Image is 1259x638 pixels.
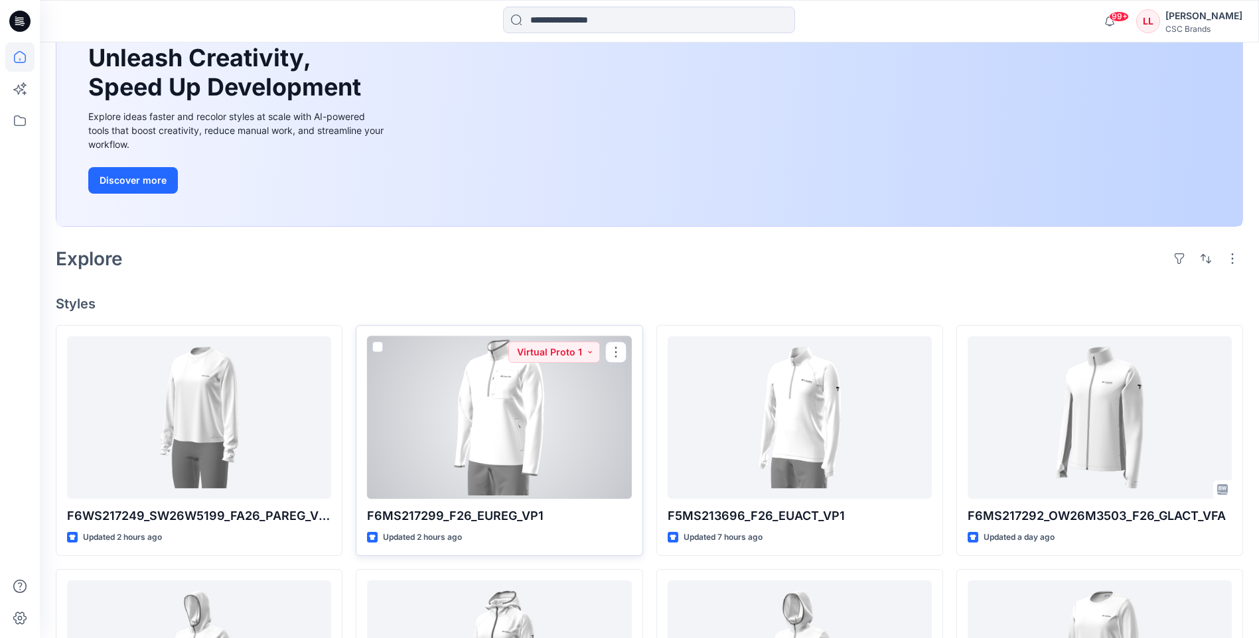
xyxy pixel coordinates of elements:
p: Updated 2 hours ago [383,531,462,544]
div: Explore ideas faster and recolor styles at scale with AI-powered tools that boost creativity, red... [88,109,387,151]
p: F5MS213696_F26_EUACT_VP1 [668,507,932,525]
div: LL [1136,9,1160,33]
h1: Unleash Creativity, Speed Up Development [88,44,367,101]
a: F6MS217292_OW26M3503_F26_GLACT_VFA [968,336,1232,499]
div: [PERSON_NAME] [1165,8,1242,24]
h4: Styles [56,296,1243,312]
a: F5MS213696_F26_EUACT_VP1 [668,336,932,499]
p: Updated 2 hours ago [83,531,162,544]
p: F6MS217299_F26_EUREG_VP1 [367,507,631,525]
p: F6MS217292_OW26M3503_F26_GLACT_VFA [968,507,1232,525]
p: Updated a day ago [984,531,1055,544]
a: F6MS217299_F26_EUREG_VP1 [367,336,631,499]
a: F6WS217249_SW26W5199_FA26_PAREG_VFA [67,336,331,499]
button: Discover more [88,167,178,194]
span: 99+ [1109,11,1129,22]
p: Updated 7 hours ago [684,531,763,544]
a: Discover more [88,167,387,194]
div: CSC Brands [1165,24,1242,34]
h2: Explore [56,248,123,269]
p: F6WS217249_SW26W5199_FA26_PAREG_VFA [67,507,331,525]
